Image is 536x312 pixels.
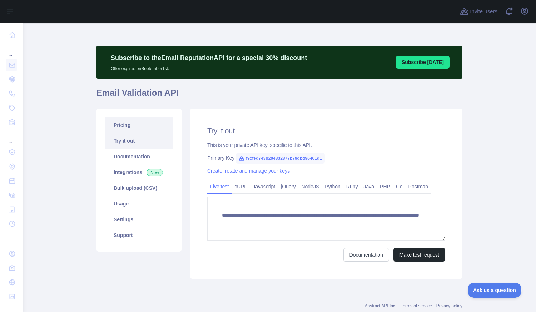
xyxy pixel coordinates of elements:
[105,133,173,149] a: Try it out
[105,149,173,164] a: Documentation
[361,181,377,192] a: Java
[105,212,173,227] a: Settings
[6,43,17,57] div: ...
[105,180,173,196] a: Bulk upload (CSV)
[298,181,322,192] a: NodeJS
[458,6,499,17] button: Invite users
[105,164,173,180] a: Integrations New
[96,87,462,104] h1: Email Validation API
[396,56,450,69] button: Subscribe [DATE]
[207,154,445,162] div: Primary Key:
[232,181,250,192] a: cURL
[393,248,445,262] button: Make test request
[278,181,298,192] a: jQuery
[436,303,462,308] a: Privacy policy
[111,53,307,63] p: Subscribe to the Email Reputation API for a special 30 % discount
[111,63,307,71] p: Offer expires on September 1st.
[105,196,173,212] a: Usage
[322,181,343,192] a: Python
[401,303,432,308] a: Terms of service
[377,181,393,192] a: PHP
[6,232,17,246] div: ...
[147,169,163,176] span: New
[105,227,173,243] a: Support
[468,283,522,298] iframe: Toggle Customer Support
[250,181,278,192] a: Javascript
[470,8,497,16] span: Invite users
[6,130,17,144] div: ...
[207,126,445,136] h2: Try it out
[343,248,389,262] a: Documentation
[236,153,325,164] span: f9cfed743d204332877b79dbd96461d1
[406,181,431,192] a: Postman
[365,303,397,308] a: Abstract API Inc.
[105,117,173,133] a: Pricing
[207,168,290,174] a: Create, rotate and manage your keys
[343,181,361,192] a: Ruby
[207,181,232,192] a: Live test
[207,142,445,149] div: This is your private API key, specific to this API.
[393,181,406,192] a: Go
